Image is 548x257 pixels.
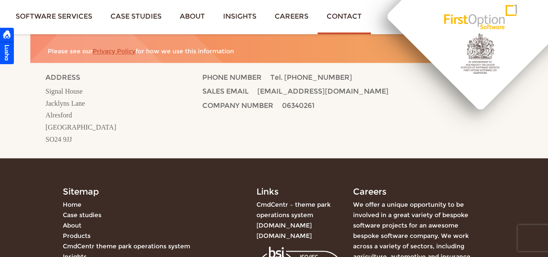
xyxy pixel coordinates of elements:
[202,85,464,100] p: SALES EMAIL
[282,101,315,110] span: 06340261
[45,121,150,133] p: [GEOGRAPHIC_DATA]
[45,85,150,98] p: Signal House
[45,98,150,110] p: Jacklyns Lane
[202,72,464,86] p: PHONE NUMBER
[202,100,464,114] p: COMPANY NUMBER
[63,201,81,208] a: Home
[48,47,234,55] span: Please see our for how we use this information
[63,221,81,229] a: About
[256,232,312,240] a: [DOMAIN_NAME]
[256,201,331,219] a: CmdCentr – theme park operations system
[45,133,150,146] p: SO24 9JJ
[257,87,389,95] span: [EMAIL_ADDRESS][DOMAIN_NAME]
[45,109,150,121] p: Alresford
[353,184,485,199] div: Careers
[63,232,91,240] a: Products
[256,221,312,229] a: [DOMAIN_NAME]
[45,72,150,86] p: ADDRESS
[256,184,340,199] div: Links
[63,184,243,199] div: Sitemap
[63,242,190,250] a: CmdCentr theme park operations system
[270,73,352,81] span: Tel. [PHONE_NUMBER]
[93,47,136,55] a: Privacy Policy
[63,211,101,219] a: Case studies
